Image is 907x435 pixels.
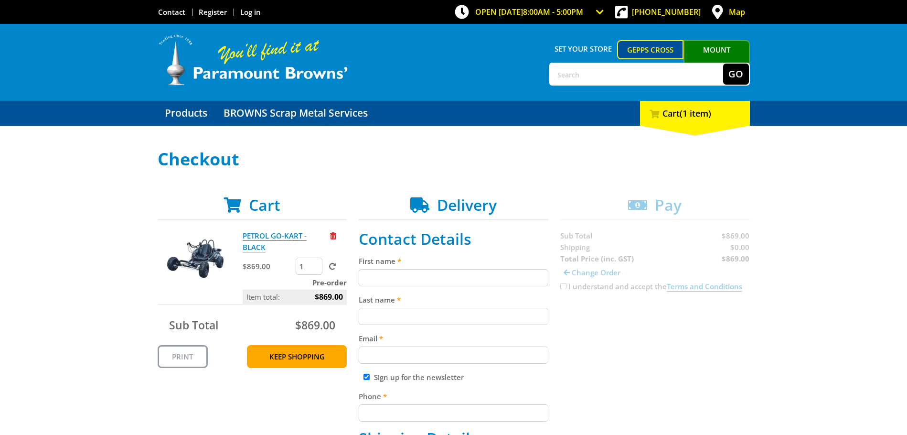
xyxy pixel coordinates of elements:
a: Log in [240,7,261,17]
a: PETROL GO-KART - BLACK [243,231,307,252]
a: Gepps Cross [617,40,683,59]
span: OPEN [DATE] [475,7,583,17]
button: Go [723,64,749,85]
img: Paramount Browns' [158,33,349,87]
label: Last name [359,294,548,305]
p: $869.00 [243,261,294,272]
input: Please enter your telephone number. [359,404,548,422]
span: Cart [249,195,280,215]
span: Sub Total [169,317,218,333]
label: Phone [359,391,548,402]
span: $869.00 [315,290,343,304]
label: Sign up for the newsletter [374,372,464,382]
p: Pre-order [243,277,347,288]
h2: Contact Details [359,230,548,248]
img: PETROL GO-KART - BLACK [167,230,224,287]
a: Go to the registration page [199,7,227,17]
a: Go to the Contact page [158,7,185,17]
a: Print [158,345,208,368]
a: Keep Shopping [247,345,347,368]
a: Remove from cart [330,231,336,240]
a: Go to the BROWNS Scrap Metal Services page [216,101,375,126]
h1: Checkout [158,150,750,169]
span: $869.00 [295,317,335,333]
div: Cart [640,101,750,126]
input: Please enter your email address. [359,347,548,364]
a: Go to the Products page [158,101,214,126]
p: Item total: [243,290,347,304]
label: First name [359,255,548,267]
input: Search [550,64,723,85]
span: (1 item) [680,108,711,119]
label: Email [359,333,548,344]
input: Please enter your last name. [359,308,548,325]
span: 8:00am - 5:00pm [523,7,583,17]
span: Delivery [437,195,497,215]
span: Set your store [549,40,618,57]
a: Mount [PERSON_NAME] [683,40,750,76]
input: Please enter your first name. [359,269,548,286]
